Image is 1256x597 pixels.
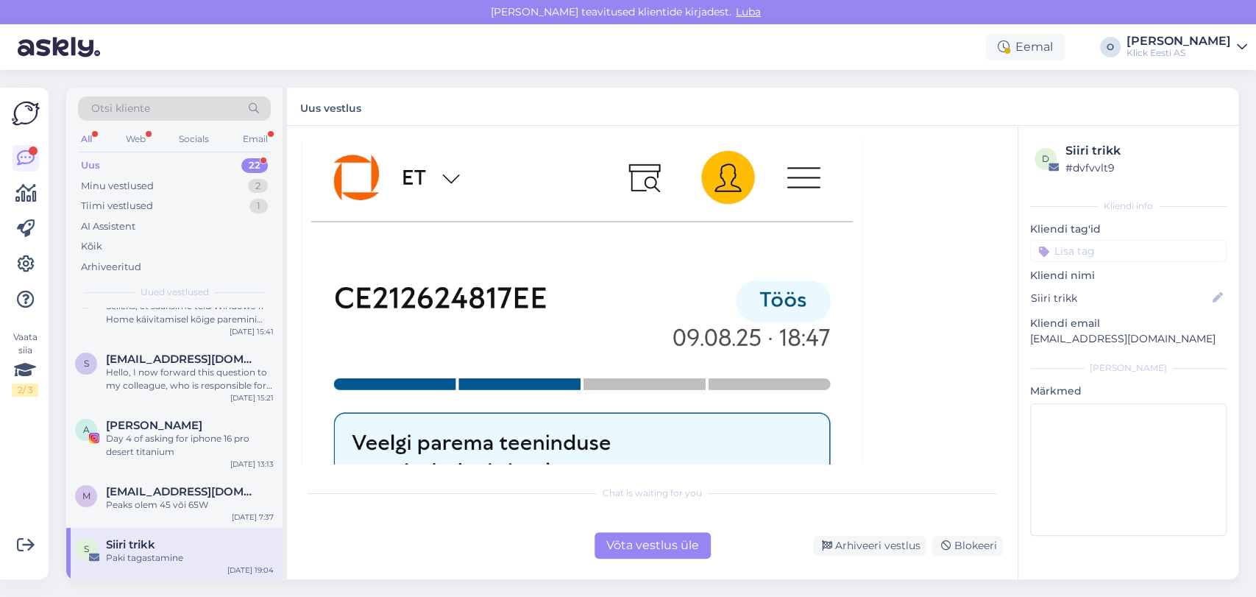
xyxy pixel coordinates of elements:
div: Blokeeri [932,536,1003,556]
div: [DATE] 15:41 [230,326,274,337]
div: Paki tagastamine [106,551,274,565]
span: Siiri trikk [106,538,155,551]
div: Chat is waiting for you [302,487,1003,500]
div: 2 [248,179,268,194]
div: Eemal [986,34,1065,60]
div: # dvfvvlt9 [1065,160,1222,176]
span: d [1042,153,1049,164]
p: Kliendi nimi [1030,268,1227,283]
p: Märkmed [1030,384,1227,399]
div: O [1100,37,1121,57]
div: AI Assistent [81,219,135,234]
span: m [82,490,91,501]
div: 22 [241,158,268,173]
span: Uued vestlused [141,286,209,299]
div: Minu vestlused [81,179,154,194]
div: Uus [81,158,100,173]
div: Hello, I now forward this question to my colleague, who is responsible for this. The reply will b... [106,366,274,392]
label: Uus vestlus [300,96,361,116]
div: [DATE] 19:04 [227,565,274,576]
div: [DATE] 7:37 [232,512,274,523]
div: All [78,130,95,149]
div: Tiimi vestlused [81,199,153,213]
a: [PERSON_NAME]Klick Eesti AS [1127,35,1247,59]
div: Socials [176,130,212,149]
div: Peaks olem 45 või 65W [106,498,274,512]
p: Kliendi email [1030,316,1227,331]
span: s [84,358,89,369]
span: S [84,543,89,554]
div: Day 4 of asking for iphone 16 pro desert titanium [106,432,274,459]
div: Siiri trikk [1065,142,1222,160]
div: Arhiveeri vestlus [813,536,926,556]
div: [PERSON_NAME] [1127,35,1231,47]
div: Kõik [81,239,102,254]
p: Kliendi tag'id [1030,222,1227,237]
img: Askly Logo [12,99,40,127]
div: Võta vestlus üle [595,532,711,559]
div: Selleks, et saaksime teid Windows 11 Home käivitamisel kõige paremini aidata, suunan teie päringu... [106,300,274,326]
div: [DATE] 15:21 [230,392,274,403]
span: Otsi kliente [91,101,150,116]
span: A [83,424,90,435]
div: Klick Eesti AS [1127,47,1231,59]
div: [PERSON_NAME] [1030,361,1227,375]
div: Kliendi info [1030,199,1227,213]
input: Lisa tag [1030,240,1227,262]
span: maris.uuskyla@gmail.com [106,485,259,498]
div: 1 [249,199,268,213]
p: [EMAIL_ADDRESS][DOMAIN_NAME] [1030,331,1227,347]
span: Aleksander Albei [106,419,202,432]
div: Vaata siia [12,331,38,397]
div: Web [123,130,149,149]
div: 2 / 3 [12,384,38,397]
span: Luba [731,5,765,18]
span: steniii@bk.ru [106,353,259,366]
div: Arhiveeritud [81,260,141,275]
input: Lisa nimi [1031,290,1210,306]
div: Email [240,130,271,149]
div: [DATE] 13:13 [230,459,274,470]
